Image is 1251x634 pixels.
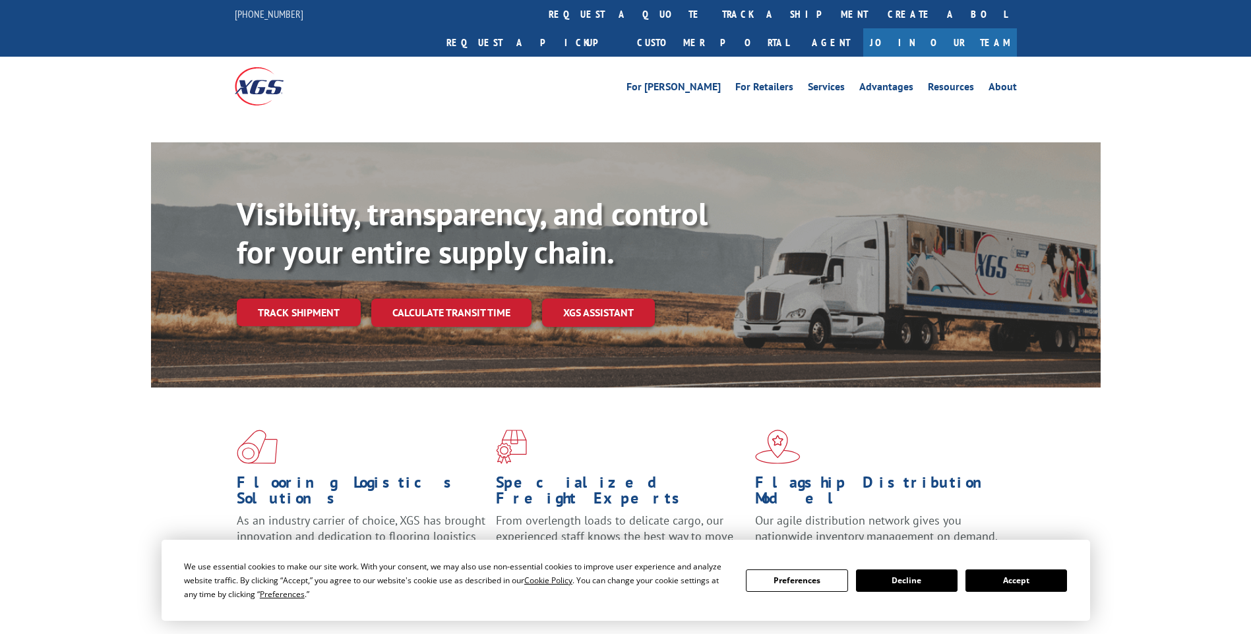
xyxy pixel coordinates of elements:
div: Cookie Consent Prompt [162,540,1090,621]
div: We use essential cookies to make our site work. With your consent, we may also use non-essential ... [184,560,730,601]
img: xgs-icon-total-supply-chain-intelligence-red [237,430,278,464]
a: XGS ASSISTANT [542,299,655,327]
span: Preferences [260,589,305,600]
a: Resources [928,82,974,96]
a: Customer Portal [627,28,799,57]
a: Calculate transit time [371,299,532,327]
a: Services [808,82,845,96]
b: Visibility, transparency, and control for your entire supply chain. [237,193,708,272]
a: Join Our Team [863,28,1017,57]
span: Cookie Policy [524,575,572,586]
span: As an industry carrier of choice, XGS has brought innovation and dedication to flooring logistics... [237,513,485,560]
button: Accept [965,569,1067,592]
a: Advantages [859,82,913,96]
p: From overlength loads to delicate cargo, our experienced staff knows the best way to move your fr... [496,513,745,571]
h1: Flooring Logistics Solutions [237,475,486,513]
img: xgs-icon-flagship-distribution-model-red [755,430,801,464]
h1: Specialized Freight Experts [496,475,745,513]
a: For Retailers [735,82,793,96]
a: Agent [799,28,863,57]
a: About [989,82,1017,96]
a: Request a pickup [437,28,627,57]
img: xgs-icon-focused-on-flooring-red [496,430,527,464]
a: For [PERSON_NAME] [626,82,721,96]
button: Preferences [746,569,847,592]
button: Decline [856,569,958,592]
a: [PHONE_NUMBER] [235,7,303,20]
span: Our agile distribution network gives you nationwide inventory management on demand. [755,513,998,544]
h1: Flagship Distribution Model [755,475,1004,513]
a: Track shipment [237,299,361,326]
